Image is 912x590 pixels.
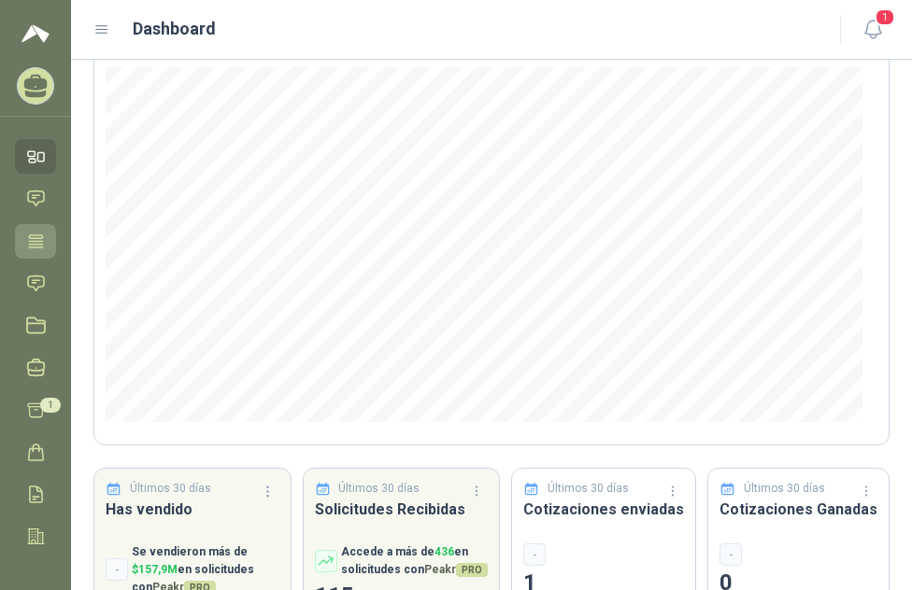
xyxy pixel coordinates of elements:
[523,498,684,521] h3: Cotizaciones enviadas
[341,543,489,579] p: Accede a más de en solicitudes con
[133,16,216,42] h1: Dashboard
[720,543,742,566] div: -
[315,498,489,521] h3: Solicitudes Recibidas
[21,22,50,45] img: Logo peakr
[523,543,546,566] div: -
[424,563,488,576] span: Peakr
[130,480,211,498] p: Últimos 30 días
[338,480,420,498] p: Últimos 30 días
[744,480,825,498] p: Últimos 30 días
[456,563,488,577] span: PRO
[435,545,454,558] span: 436
[875,8,895,26] span: 1
[106,558,128,581] div: -
[132,563,178,576] span: $ 157,9M
[40,398,61,413] span: 1
[720,498,877,521] h3: Cotizaciones Ganadas
[106,498,279,521] h3: Has vendido
[856,13,890,47] button: 1
[15,393,56,428] a: 1
[548,480,629,498] p: Últimos 30 días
